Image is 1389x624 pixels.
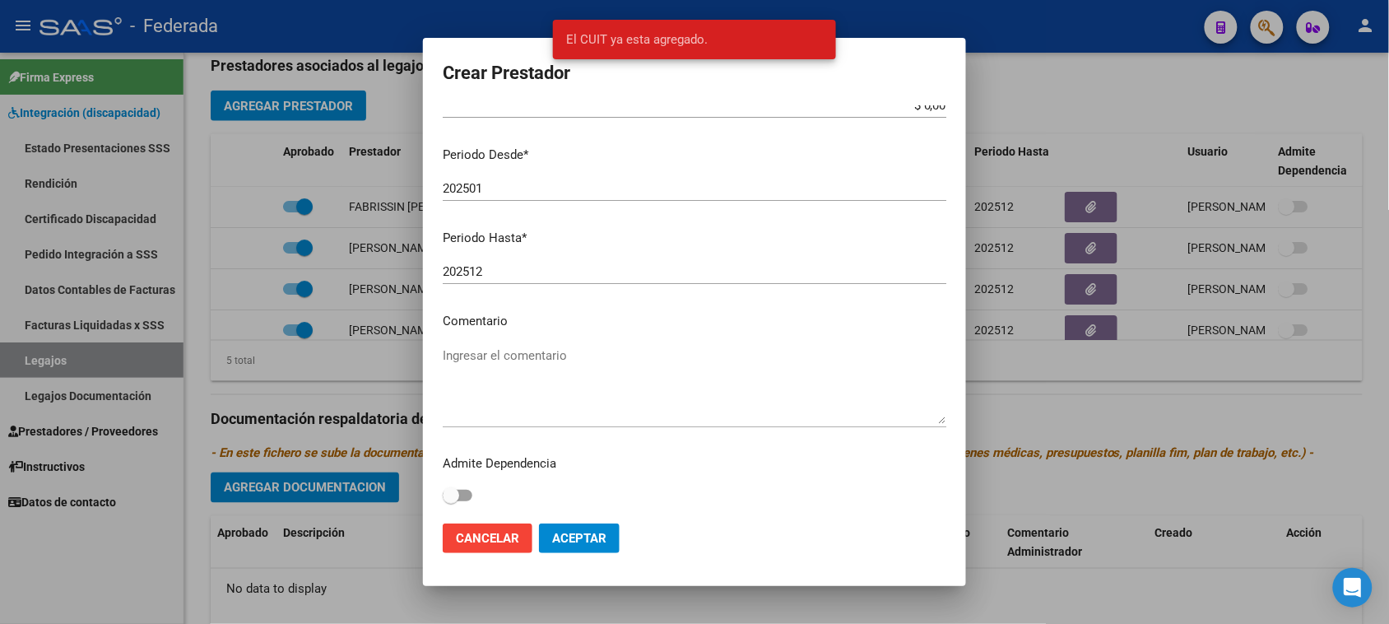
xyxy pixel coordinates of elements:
span: El CUIT ya esta agregado. [566,31,708,48]
h2: Crear Prestador [443,58,946,89]
p: Comentario [443,312,946,331]
p: Periodo Hasta [443,229,946,248]
p: Admite Dependencia [443,454,946,473]
button: Cancelar [443,524,532,553]
p: Periodo Desde [443,146,946,165]
div: Open Intercom Messenger [1333,568,1373,608]
button: Aceptar [539,524,620,553]
span: Cancelar [456,531,519,546]
span: Aceptar [552,531,606,546]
